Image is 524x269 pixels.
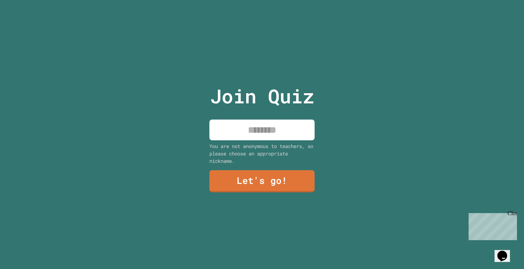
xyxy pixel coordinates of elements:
[466,210,517,240] iframe: chat widget
[495,241,517,262] iframe: chat widget
[209,142,315,165] div: You are not anonymous to teachers, so please choose an appropriate nickname.
[209,170,315,192] a: Let's go!
[210,82,314,111] p: Join Quiz
[3,3,48,45] div: Chat with us now!Close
